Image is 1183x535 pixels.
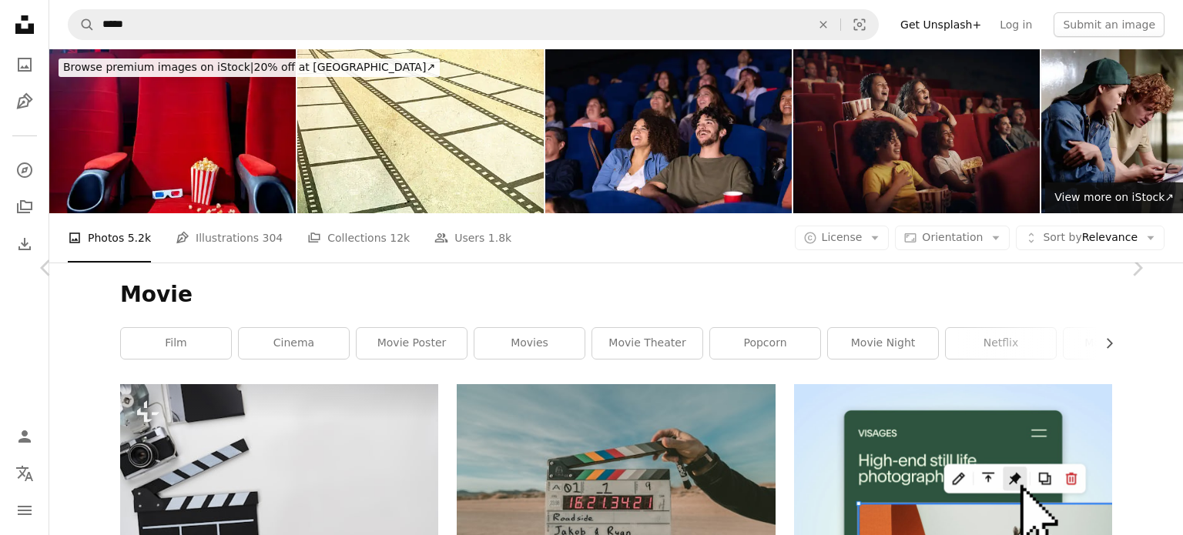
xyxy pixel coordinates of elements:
a: Log in [990,12,1041,37]
button: Visual search [841,10,878,39]
span: License [822,231,863,243]
a: Illustrations 304 [176,213,283,262]
button: Submit an image [1054,12,1165,37]
span: Browse premium images on iStock | [63,61,253,73]
button: Orientation [895,226,1010,250]
button: scroll list to the right [1095,328,1112,359]
a: movie night [828,328,938,359]
a: Log in / Sign up [9,421,40,452]
button: Sort byRelevance [1016,226,1165,250]
a: Photos [9,49,40,80]
a: movies [474,328,585,359]
a: movie poster [357,328,467,359]
a: film [121,328,231,359]
button: Menu [9,495,40,526]
button: Clear [806,10,840,39]
span: 20% off at [GEOGRAPHIC_DATA] ↗ [63,61,435,73]
span: 1.8k [488,229,511,246]
h1: Movie [120,281,1112,309]
a: View more on iStock↗ [1045,182,1183,213]
a: Clapboard, camera and copy space on white background. [120,466,438,480]
span: 12k [390,229,410,246]
a: Collections 12k [307,213,410,262]
span: View more on iStock ↗ [1054,191,1174,203]
span: 304 [263,229,283,246]
button: Search Unsplash [69,10,95,39]
img: Happy little friends watching funny cartoon in cinema. [793,49,1040,213]
a: Explore [9,155,40,186]
span: Sort by [1043,231,1081,243]
a: popcorn [710,328,820,359]
form: Find visuals sitewide [68,9,879,40]
a: Browse premium images on iStock|20% off at [GEOGRAPHIC_DATA]↗ [49,49,449,86]
img: Image of striped carton of popcorn and 3D glasses in cinema theatre seat surrounded by spilled po... [49,49,296,213]
button: Language [9,458,40,489]
a: Collections [9,192,40,222]
a: Users 1.8k [434,213,511,262]
span: Relevance [1043,230,1138,246]
img: Happy couple laughing while watching a funny movie at the theatre [545,49,792,213]
a: netflix [946,328,1056,359]
a: Next [1091,194,1183,342]
a: Illustrations [9,86,40,117]
button: License [795,226,890,250]
a: movie scene [1064,328,1174,359]
a: Get Unsplash+ [891,12,990,37]
a: cinema [239,328,349,359]
span: Orientation [922,231,983,243]
a: movie theater [592,328,702,359]
img: Grunge background with old paper texture and retro filmstrip frame. Horizontal or vertical retro ... [297,49,544,213]
a: clap board roadside Jakob and Ryan [457,485,775,499]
